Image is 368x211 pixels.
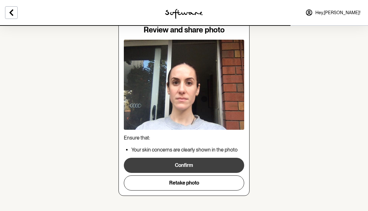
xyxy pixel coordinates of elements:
img: software logo [165,9,203,19]
img: review image [124,40,244,130]
button: Confirm [124,158,244,173]
a: Hey,[PERSON_NAME]! [302,5,364,20]
button: Retake photo [124,175,244,191]
p: Ensure that: [124,135,244,141]
p: Your skin concerns are clearly shown in the photo [131,147,244,153]
h4: Review and share photo [124,26,244,35]
span: Hey, [PERSON_NAME] ! [315,10,360,15]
